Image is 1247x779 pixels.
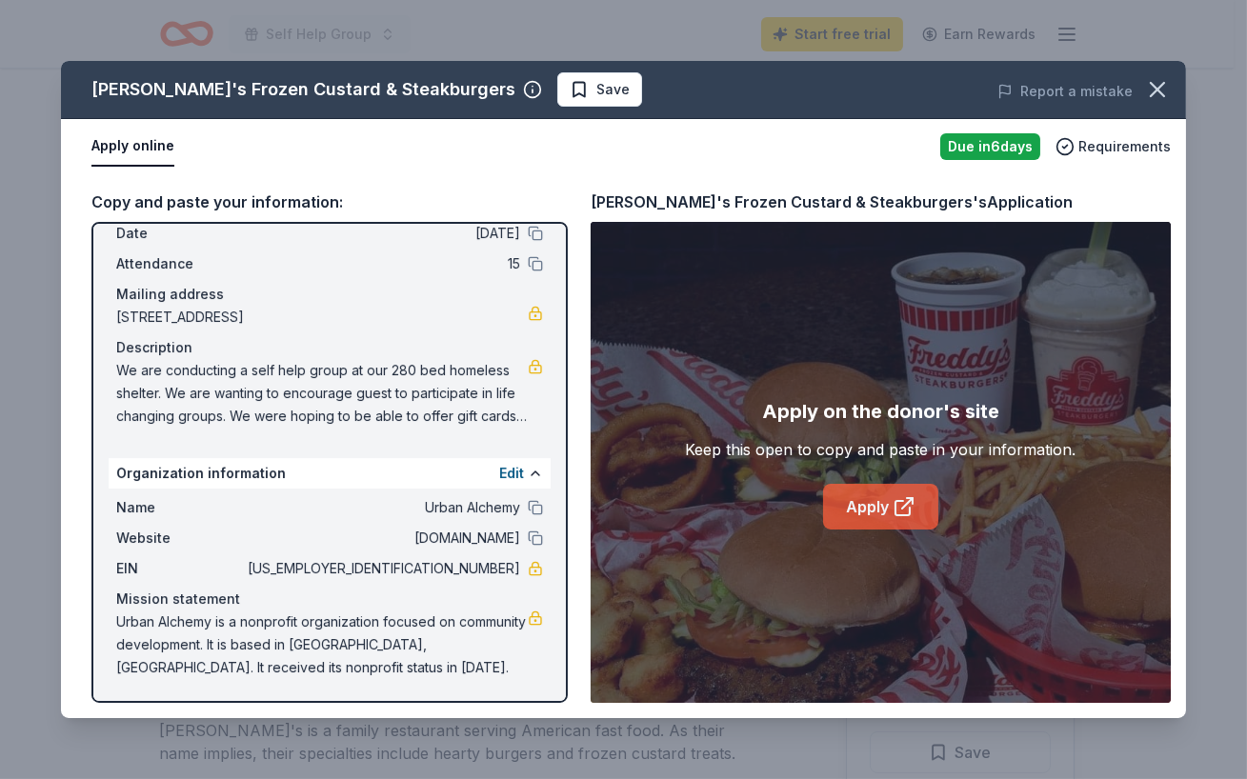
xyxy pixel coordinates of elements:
span: [DOMAIN_NAME] [244,527,520,549]
button: Report a mistake [997,80,1133,103]
span: Requirements [1078,135,1171,158]
div: Organization information [109,458,551,489]
span: Urban Alchemy is a nonprofit organization focused on community development. It is based in [GEOGR... [116,610,528,679]
span: Website [116,527,244,549]
span: [DATE] [244,222,520,245]
span: Name [116,496,244,519]
span: EIN [116,557,244,580]
button: Requirements [1056,135,1171,158]
span: Attendance [116,252,244,275]
span: Save [596,78,630,101]
a: Apply [823,484,938,529]
span: 15 [244,252,520,275]
div: Due in 6 days [940,133,1040,160]
span: We are conducting a self help group at our 280 bed homeless shelter. We are wanting to encourage ... [116,359,528,428]
span: [STREET_ADDRESS] [116,306,528,329]
div: [PERSON_NAME]'s Frozen Custard & Steakburgers's Application [591,190,1073,214]
div: Description [116,336,543,359]
span: [US_EMPLOYER_IDENTIFICATION_NUMBER] [244,557,520,580]
button: Edit [499,462,524,485]
div: Keep this open to copy and paste in your information. [686,438,1076,461]
span: Date [116,222,244,245]
div: Mailing address [116,283,543,306]
div: Apply on the donor's site [762,396,999,427]
button: Apply online [91,127,174,167]
span: Urban Alchemy [244,496,520,519]
div: Copy and paste your information: [91,190,568,214]
div: Mission statement [116,588,543,610]
div: [PERSON_NAME]'s Frozen Custard & Steakburgers [91,74,515,105]
button: Save [557,72,642,107]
